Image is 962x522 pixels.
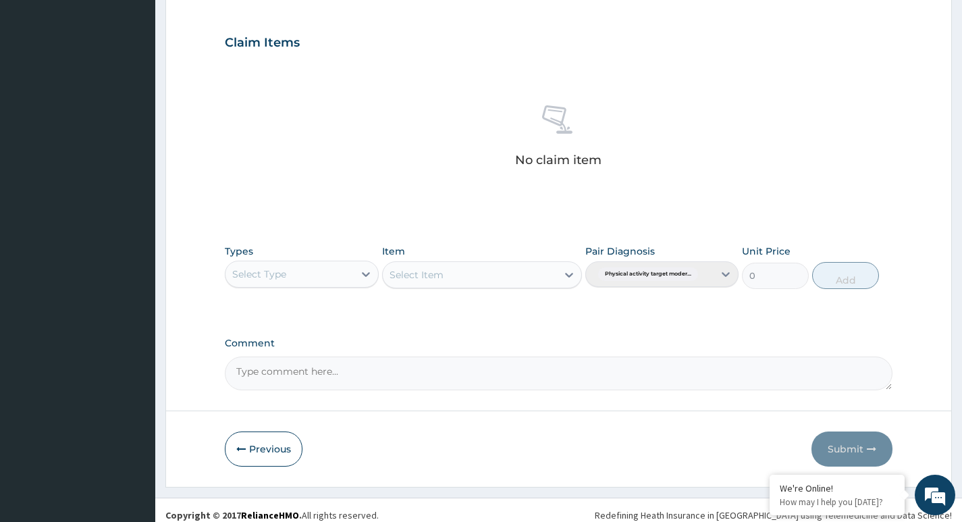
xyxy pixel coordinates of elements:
[232,267,286,281] div: Select Type
[225,432,302,467] button: Previous
[812,262,879,289] button: Add
[225,36,300,51] h3: Claim Items
[225,338,892,349] label: Comment
[241,509,299,521] a: RelianceHMO
[25,68,55,101] img: d_794563401_company_1708531726252_794563401
[221,7,254,39] div: Minimize live chat window
[70,76,227,93] div: Chat with us now
[742,244,791,258] label: Unit Price
[595,508,952,522] div: Redefining Heath Insurance in [GEOGRAPHIC_DATA] using Telemedicine and Data Science!
[382,244,405,258] label: Item
[165,509,302,521] strong: Copyright © 2017 .
[225,246,253,257] label: Types
[585,244,655,258] label: Pair Diagnosis
[7,369,257,416] textarea: Type your message and hit 'Enter'
[811,432,892,467] button: Submit
[780,482,894,494] div: We're Online!
[78,170,186,307] span: We're online!
[515,153,602,167] p: No claim item
[780,496,894,508] p: How may I help you today?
